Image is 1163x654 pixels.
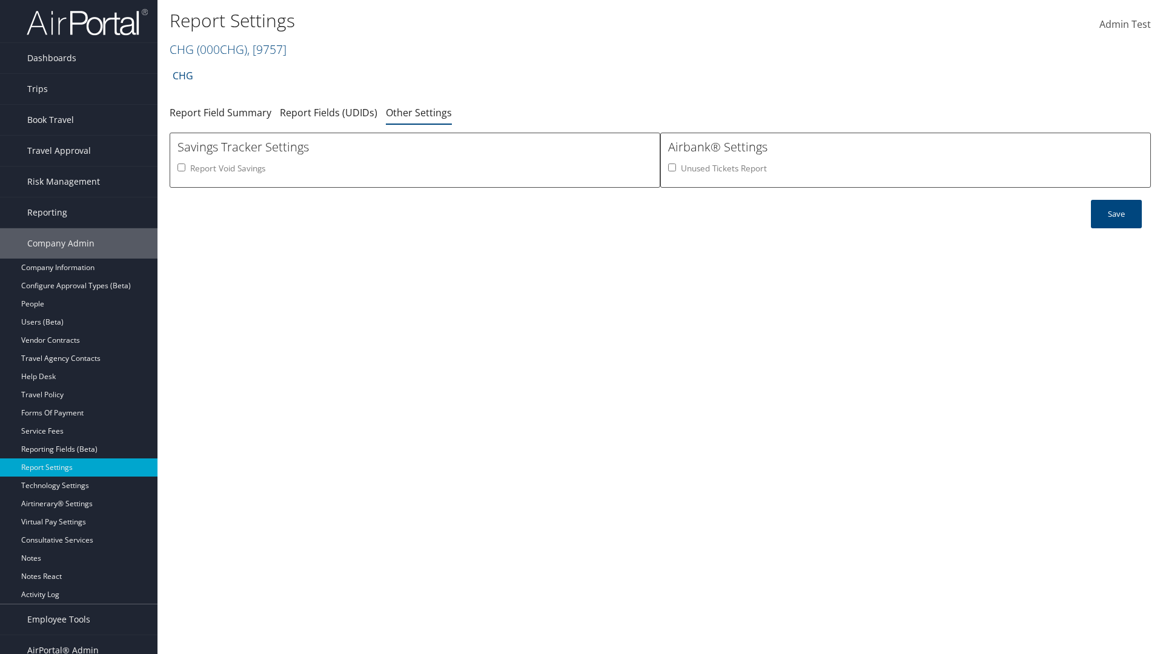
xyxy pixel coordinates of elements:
[27,8,148,36] img: airportal-logo.png
[681,162,767,174] label: Unused Tickets Report
[27,228,94,259] span: Company Admin
[27,167,100,197] span: Risk Management
[280,106,377,119] a: Report Fields (UDIDs)
[177,139,652,156] h3: Savings Tracker Settings
[27,105,74,135] span: Book Travel
[27,197,67,228] span: Reporting
[386,106,452,119] a: Other Settings
[170,106,271,119] a: Report Field Summary
[27,43,76,73] span: Dashboards
[197,41,247,58] span: ( 000CHG )
[170,8,824,33] h1: Report Settings
[173,64,193,88] a: CHG
[247,41,287,58] span: , [ 9757 ]
[668,139,1143,156] h3: Airbank® Settings
[1099,6,1151,44] a: Admin Test
[27,136,91,166] span: Travel Approval
[190,162,265,174] label: Report Void Savings
[27,74,48,104] span: Trips
[170,41,287,58] a: CHG
[27,604,90,635] span: Employee Tools
[1099,18,1151,31] span: Admin Test
[1091,200,1142,228] button: Save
